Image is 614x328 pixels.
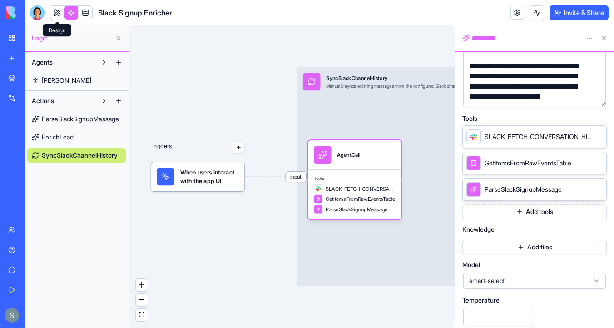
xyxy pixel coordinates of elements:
[136,294,148,306] button: zoom out
[27,94,97,108] button: Actions
[308,140,401,219] div: AgentCallToolsSLACK_FETCH_CONVERSATION_HISTORYGetItemsFromRawEventsTableParseSlackSignupMessage
[485,132,592,141] span: SLACK_FETCH_CONVERSATION_HISTORY
[326,83,545,89] div: Manually syncs existing messages from the configured Slack channel, parsing signup messages and c...
[6,6,63,19] img: logo
[27,112,126,126] a: ParseSlackSignupMessage
[27,130,126,144] a: EnrichLead
[43,24,71,37] div: Design
[326,75,545,82] div: SyncSlackChannelHistory
[180,168,239,186] span: When users interact with the app UI
[5,308,19,323] img: ACg8ocKnDTHbS00rqwWSHQfXf8ia04QnQtz5EDX_Ef5UNrjqV-k=s96-c
[326,185,396,192] span: SLACK_FETCH_CONVERSATION_HISTORY
[462,204,607,219] button: Add tools
[42,133,74,142] span: EnrichLead
[337,151,360,159] div: AgentCall
[27,55,97,70] button: Agents
[286,172,306,182] span: Input
[136,279,148,291] button: zoom in
[151,118,245,191] div: Triggers
[462,115,477,122] span: Tools
[32,34,111,43] span: Logic
[314,176,396,182] span: Tools
[27,148,126,163] a: SyncSlackChannelHistory
[462,240,607,254] button: Add files
[32,96,54,105] span: Actions
[326,195,396,203] span: GetItemsFromRawEventsTable
[462,262,480,268] span: Model
[326,205,388,213] span: ParseSlackSignupMessage
[469,276,589,285] span: smart-select
[27,73,126,88] a: [PERSON_NAME]
[98,7,172,18] span: Slack Signup Enricher
[151,142,172,154] p: Triggers
[297,67,592,286] div: InputSyncSlackChannelHistoryManually syncs existing messages from the configured Slack channel, p...
[550,5,609,20] button: Invite & Share
[42,114,119,124] span: ParseSlackSignupMessage
[136,309,148,321] button: fit view
[151,162,245,191] div: When users interact with the app UI
[42,151,118,160] span: SyncSlackChannelHistory
[42,76,91,85] span: [PERSON_NAME]
[32,58,53,67] span: Agents
[462,297,500,303] span: Temperature
[462,226,495,233] span: Knowledge
[485,185,562,194] span: ParseSlackSignupMessage
[485,159,571,168] span: GetItemsFromRawEventsTable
